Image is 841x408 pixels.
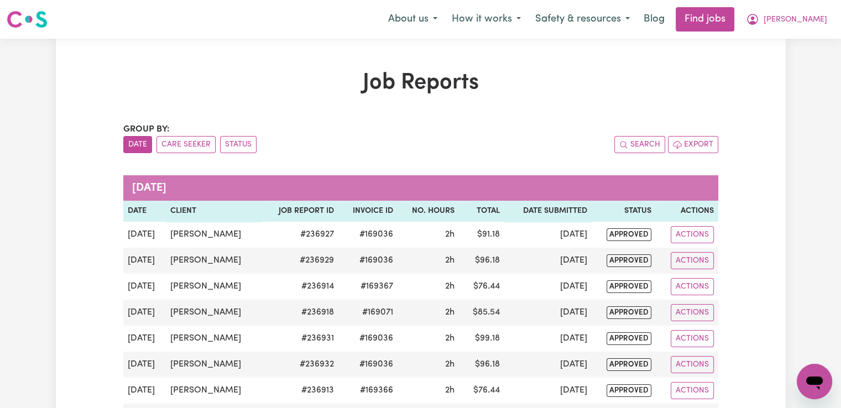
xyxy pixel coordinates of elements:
[445,360,455,369] span: 2 hours
[671,304,714,321] button: Actions
[445,386,455,395] span: 2 hours
[123,222,166,248] td: [DATE]
[338,352,398,378] td: #169036
[262,274,338,300] td: # 236914
[671,330,714,347] button: Actions
[7,9,48,29] img: Careseekers logo
[123,274,166,300] td: [DATE]
[607,332,651,345] span: approved
[156,136,216,153] button: sort invoices by care seeker
[459,201,504,222] th: Total
[123,378,166,404] td: [DATE]
[592,201,656,222] th: Status
[262,378,338,404] td: # 236913
[445,334,455,343] span: 2 hours
[123,300,166,326] td: [DATE]
[166,201,262,222] th: Client
[607,358,651,371] span: approved
[459,300,504,326] td: $ 85.54
[338,274,398,300] td: #169367
[123,175,718,201] caption: [DATE]
[739,8,834,31] button: My Account
[504,378,591,404] td: [DATE]
[676,7,734,32] a: Find jobs
[528,8,637,31] button: Safety & resources
[607,228,651,241] span: approved
[764,14,827,26] span: [PERSON_NAME]
[671,226,714,243] button: Actions
[262,222,338,248] td: # 236927
[166,378,262,404] td: [PERSON_NAME]
[166,248,262,274] td: [PERSON_NAME]
[607,280,651,293] span: approved
[504,300,591,326] td: [DATE]
[671,356,714,373] button: Actions
[338,326,398,352] td: #169036
[338,201,398,222] th: Invoice ID
[338,248,398,274] td: #169036
[262,352,338,378] td: # 236932
[123,125,170,134] span: Group by:
[123,136,152,153] button: sort invoices by date
[123,70,718,96] h1: Job Reports
[398,201,459,222] th: No. Hours
[123,326,166,352] td: [DATE]
[445,308,455,317] span: 2 hours
[338,300,398,326] td: #169071
[166,274,262,300] td: [PERSON_NAME]
[338,222,398,248] td: #169036
[123,201,166,222] th: Date
[123,352,166,378] td: [DATE]
[504,326,591,352] td: [DATE]
[459,326,504,352] td: $ 99.18
[459,378,504,404] td: $ 76.44
[504,274,591,300] td: [DATE]
[445,230,455,239] span: 2 hours
[220,136,257,153] button: sort invoices by paid status
[671,382,714,399] button: Actions
[166,222,262,248] td: [PERSON_NAME]
[504,352,591,378] td: [DATE]
[7,7,48,32] a: Careseekers logo
[262,326,338,352] td: # 236931
[656,201,718,222] th: Actions
[504,222,591,248] td: [DATE]
[381,8,445,31] button: About us
[459,248,504,274] td: $ 96.18
[459,274,504,300] td: $ 76.44
[445,8,528,31] button: How it works
[504,201,591,222] th: Date Submitted
[445,256,455,265] span: 2 hours
[166,352,262,378] td: [PERSON_NAME]
[504,248,591,274] td: [DATE]
[607,254,651,267] span: approved
[607,306,651,319] span: approved
[607,384,651,397] span: approved
[262,300,338,326] td: # 236918
[459,222,504,248] td: $ 91.18
[262,248,338,274] td: # 236929
[445,282,455,291] span: 2 hours
[614,136,665,153] button: Search
[459,352,504,378] td: $ 96.18
[671,278,714,295] button: Actions
[123,248,166,274] td: [DATE]
[671,252,714,269] button: Actions
[166,326,262,352] td: [PERSON_NAME]
[668,136,718,153] button: Export
[262,201,338,222] th: Job Report ID
[637,7,671,32] a: Blog
[797,364,832,399] iframe: Botón para iniciar la ventana de mensajería
[338,378,398,404] td: #169366
[166,300,262,326] td: [PERSON_NAME]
